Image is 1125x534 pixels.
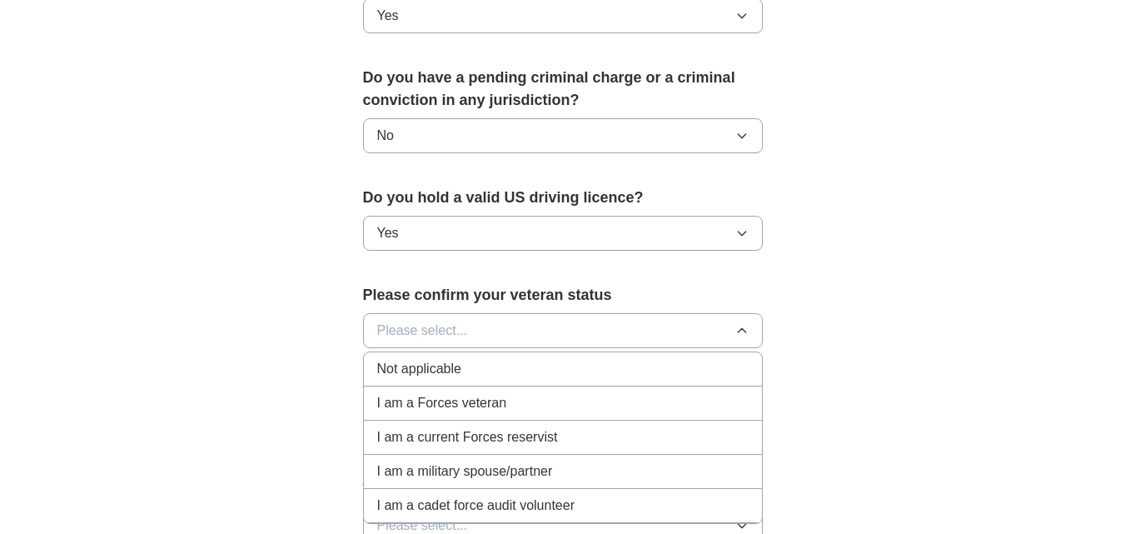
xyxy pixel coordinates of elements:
[377,359,461,379] span: Not applicable
[377,393,507,413] span: I am a Forces veteran
[377,321,468,341] span: Please select...
[363,67,763,112] label: Do you have a pending criminal charge or a criminal conviction in any jurisdiction?
[363,216,763,251] button: Yes
[377,427,558,447] span: I am a current Forces reservist
[377,462,553,482] span: I am a military spouse/partner
[377,126,394,146] span: No
[363,118,763,153] button: No
[363,284,763,307] label: Please confirm your veteran status
[363,313,763,348] button: Please select...
[377,496,575,516] span: I am a cadet force audit volunteer
[363,187,763,209] label: Do you hold a valid US driving licence?
[377,6,399,26] span: Yes
[377,223,399,243] span: Yes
